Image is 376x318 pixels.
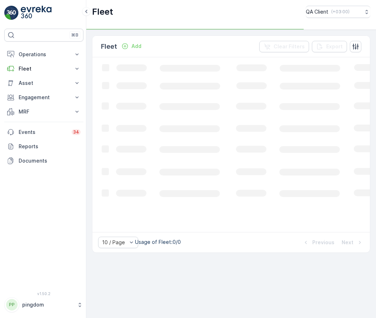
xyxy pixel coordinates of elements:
[101,42,117,52] p: Fleet
[274,43,305,50] p: Clear Filters
[131,43,141,50] p: Add
[19,108,69,115] p: MRF
[22,301,73,308] p: pingdom
[119,42,144,50] button: Add
[342,239,353,246] p: Next
[4,90,83,105] button: Engagement
[331,9,350,15] p: ( +03:00 )
[341,238,364,247] button: Next
[71,32,78,38] p: ⌘B
[4,105,83,119] button: MRF
[19,51,69,58] p: Operations
[4,154,83,168] a: Documents
[312,239,334,246] p: Previous
[4,47,83,62] button: Operations
[306,8,328,15] p: QA Client
[135,238,181,246] p: Usage of Fleet : 0/0
[312,41,347,52] button: Export
[4,297,83,312] button: PPpingdom
[21,6,52,20] img: logo_light-DOdMpM7g.png
[92,6,113,18] p: Fleet
[4,139,83,154] a: Reports
[302,238,335,247] button: Previous
[4,62,83,76] button: Fleet
[4,76,83,90] button: Asset
[4,125,83,139] a: Events34
[4,291,83,296] span: v 1.50.2
[19,79,69,87] p: Asset
[19,94,69,101] p: Engagement
[19,65,69,72] p: Fleet
[19,143,81,150] p: Reports
[4,6,19,20] img: logo
[259,41,309,52] button: Clear Filters
[19,129,67,136] p: Events
[306,6,370,18] button: QA Client(+03:00)
[326,43,343,50] p: Export
[19,157,81,164] p: Documents
[73,129,79,135] p: 34
[6,299,18,310] div: PP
